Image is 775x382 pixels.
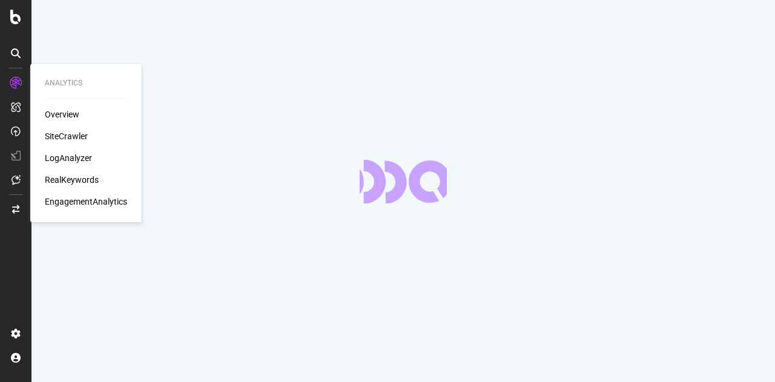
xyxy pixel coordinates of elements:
[45,196,127,208] a: EngagementAnalytics
[45,130,88,142] a: SiteCrawler
[360,160,447,203] div: animation
[45,78,127,88] div: Analytics
[45,152,92,164] a: LogAnalyzer
[45,108,79,120] a: Overview
[45,174,99,186] a: RealKeywords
